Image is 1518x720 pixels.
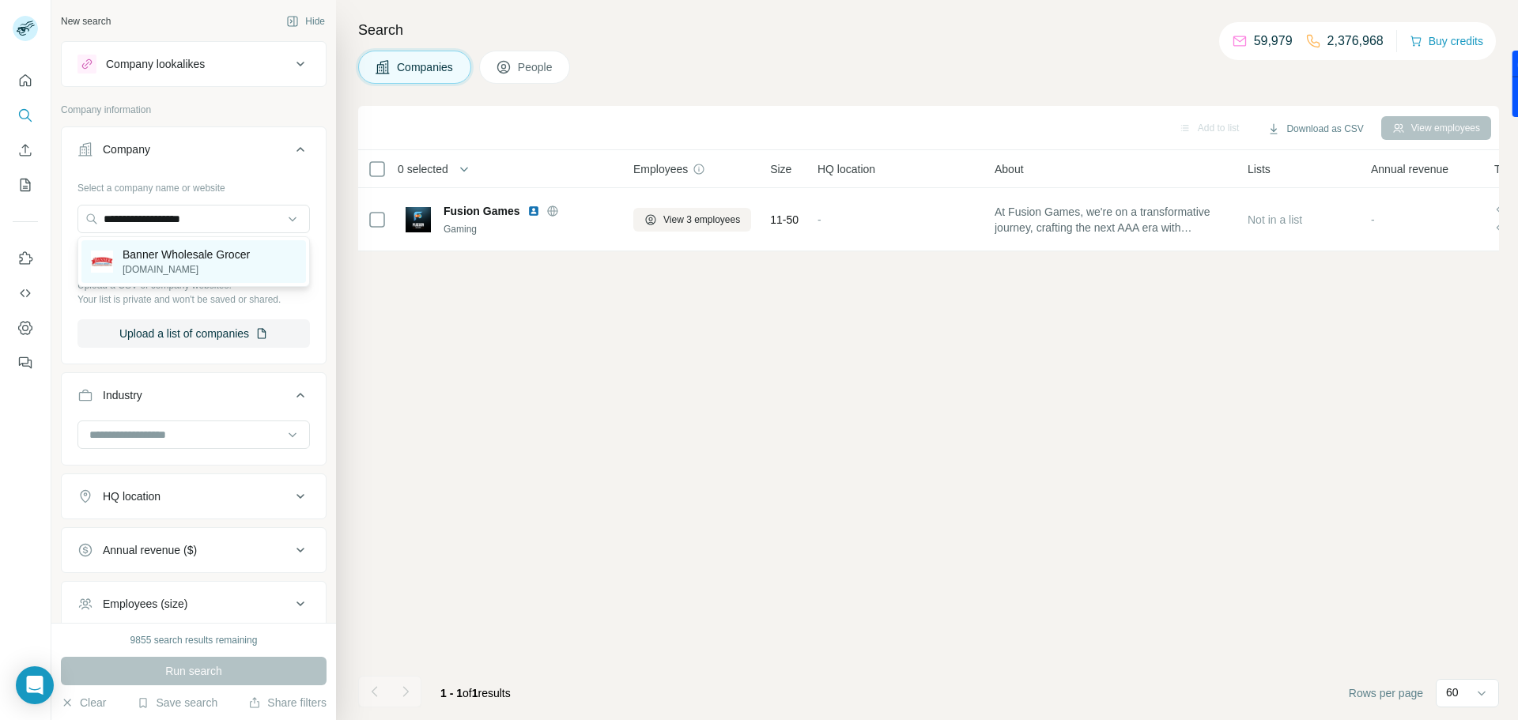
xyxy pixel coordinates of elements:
span: 11-50 [770,212,799,228]
span: About [995,161,1024,177]
img: LinkedIn logo [527,205,540,217]
div: 9855 search results remaining [130,633,258,647]
button: Hide [275,9,336,33]
button: HQ location [62,477,326,515]
img: Banner Wholesale Grocer [91,251,113,273]
button: Use Surfe API [13,279,38,307]
span: 1 - 1 [440,687,463,699]
span: People [518,59,554,75]
img: Logo of Fusion Games [406,207,431,232]
span: results [440,687,511,699]
p: 2,376,968 [1327,32,1384,51]
button: Save search [137,695,217,711]
button: Employees (size) [62,585,326,623]
button: Industry [62,376,326,420]
button: Company lookalikes [62,45,326,83]
span: - [818,213,821,226]
div: Annual revenue ($) [103,542,197,558]
p: 59,979 [1254,32,1293,51]
div: Gaming [444,222,614,236]
span: Not in a list [1248,213,1302,226]
span: Annual revenue [1371,161,1448,177]
button: Use Surfe on LinkedIn [13,244,38,273]
div: Select a company name or website [77,175,310,195]
span: 1 [472,687,478,699]
span: Rows per page [1349,685,1423,701]
button: Enrich CSV [13,136,38,164]
p: 60 [1446,684,1459,700]
button: Search [13,101,38,130]
h4: Search [358,19,1499,41]
span: Companies [397,59,455,75]
div: Open Intercom Messenger [16,666,54,704]
div: Company lookalikes [106,56,205,72]
p: [DOMAIN_NAME] [123,262,250,277]
div: Company [103,141,150,157]
button: Company [62,130,326,175]
div: HQ location [103,488,160,504]
p: Company information [61,103,327,117]
span: Employees [633,161,688,177]
span: At Fusion Games, we're on a transformative journey, crafting the next AAA era with SkateNationXL.... [995,204,1229,236]
span: 0 selected [398,161,448,177]
button: Dashboard [13,314,38,342]
button: My lists [13,171,38,199]
button: Upload a list of companies [77,319,310,348]
div: Employees (size) [103,596,187,612]
button: Buy credits [1410,30,1483,52]
button: Annual revenue ($) [62,531,326,569]
span: Lists [1248,161,1271,177]
span: - [1371,213,1375,226]
div: Industry [103,387,142,403]
button: Quick start [13,66,38,95]
span: of [463,687,472,699]
button: Download as CSV [1256,117,1374,141]
span: Size [770,161,791,177]
button: View 3 employees [633,208,751,232]
span: View 3 employees [663,213,740,227]
p: Banner Wholesale Grocer [123,247,250,262]
span: Fusion Games [444,203,519,219]
button: Feedback [13,349,38,377]
p: Your list is private and won't be saved or shared. [77,292,310,307]
div: New search [61,14,111,28]
button: Share filters [248,695,327,711]
span: HQ location [818,161,875,177]
button: Clear [61,695,106,711]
